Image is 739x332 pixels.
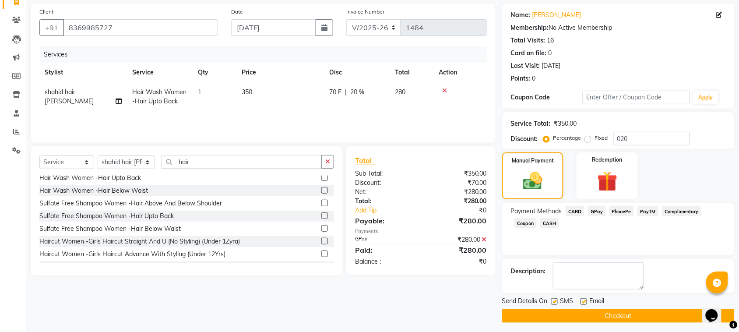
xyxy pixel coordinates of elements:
div: Haircut Women -Girls Wash (Under 12 yrs) [39,262,160,272]
div: Points: [511,74,531,83]
div: ₹0 [421,257,493,266]
div: No Active Membership [511,23,726,32]
span: Hair Wash Women -Hair Upto Back [132,88,187,105]
div: Discount: [511,134,538,144]
span: 20 % [350,88,364,97]
div: Description: [511,267,546,276]
div: Last Visit: [511,61,540,71]
span: PayTM [637,206,658,216]
span: 1 [198,88,201,96]
span: Email [590,297,605,307]
div: ₹70.00 [421,178,493,187]
div: ₹350.00 [421,169,493,178]
span: Complimentary [662,206,701,216]
span: 280 [395,88,405,96]
span: SMS [560,297,574,307]
div: 0 [532,74,536,83]
span: GPay [588,206,606,216]
div: Service Total: [511,119,551,128]
span: shahid hair [PERSON_NAME] [45,88,94,105]
div: ₹280.00 [421,215,493,226]
div: ₹280.00 [421,187,493,197]
th: Qty [193,63,236,82]
div: ₹280.00 [421,197,493,206]
button: +91 [39,19,64,36]
span: Coupon [514,218,537,228]
div: Services [40,46,493,63]
label: Manual Payment [512,157,554,165]
label: Client [39,8,53,16]
span: | [345,88,347,97]
a: [PERSON_NAME] [532,11,581,20]
div: Payable: [348,215,421,226]
span: 350 [242,88,252,96]
div: Membership: [511,23,549,32]
div: Sulfate Free Shampoo Women -Hair Upto Back [39,212,174,221]
div: Coupon Code [511,93,583,102]
div: Hair Wash Women -Hair Upto Back [39,173,141,183]
th: Total [390,63,433,82]
div: Net: [348,187,421,197]
div: Balance : [348,257,421,266]
span: Payment Methods [511,207,562,216]
div: Total: [348,197,421,206]
th: Stylist [39,63,127,82]
th: Action [433,63,487,82]
span: PhonePe [609,206,634,216]
div: Hair Wash Women -Hair Below Waist [39,186,148,195]
label: Invoice Number [346,8,384,16]
span: 70 F [329,88,341,97]
div: ₹350.00 [554,119,577,128]
div: GPay [348,235,421,244]
input: Search by Name/Mobile/Email/Code [63,19,218,36]
span: Send Details On [502,297,548,307]
div: ₹280.00 [421,245,493,255]
img: _gift.svg [591,169,624,194]
label: Percentage [553,134,581,142]
div: Payments [355,228,487,235]
label: Date [231,8,243,16]
th: Price [236,63,324,82]
iframe: chat widget [702,297,730,323]
th: Service [127,63,193,82]
label: Redemption [592,156,623,164]
div: ₹280.00 [421,235,493,244]
div: ₹0 [433,206,493,215]
div: Sub Total: [348,169,421,178]
div: [DATE] [542,61,561,71]
button: Apply [693,91,718,104]
div: Paid: [348,245,421,255]
div: 16 [547,36,554,45]
a: Add Tip [348,206,433,215]
span: CASH [540,218,559,228]
button: Checkout [502,309,735,323]
div: Haircut Women -Girls Haircut Straight And U (No Styling) (Under 1Zyra) [39,237,240,246]
div: Discount: [348,178,421,187]
div: 0 [549,49,552,58]
span: CARD [566,206,584,216]
div: Total Visits: [511,36,545,45]
label: Fixed [595,134,608,142]
div: Card on file: [511,49,547,58]
div: Name: [511,11,531,20]
input: Search or Scan [162,155,322,169]
div: Haircut Women -Girls Haircut Advance With Styling (Under 12Yrs) [39,250,225,259]
img: _cash.svg [517,170,549,192]
div: Sulfate Free Shampoo Women -Hair Below Waist [39,224,181,233]
div: Sulfate Free Shampoo Women -Hair Above And Below Shoulder [39,199,222,208]
span: Total [355,156,375,165]
th: Disc [324,63,390,82]
input: Enter Offer / Coupon Code [583,91,690,104]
